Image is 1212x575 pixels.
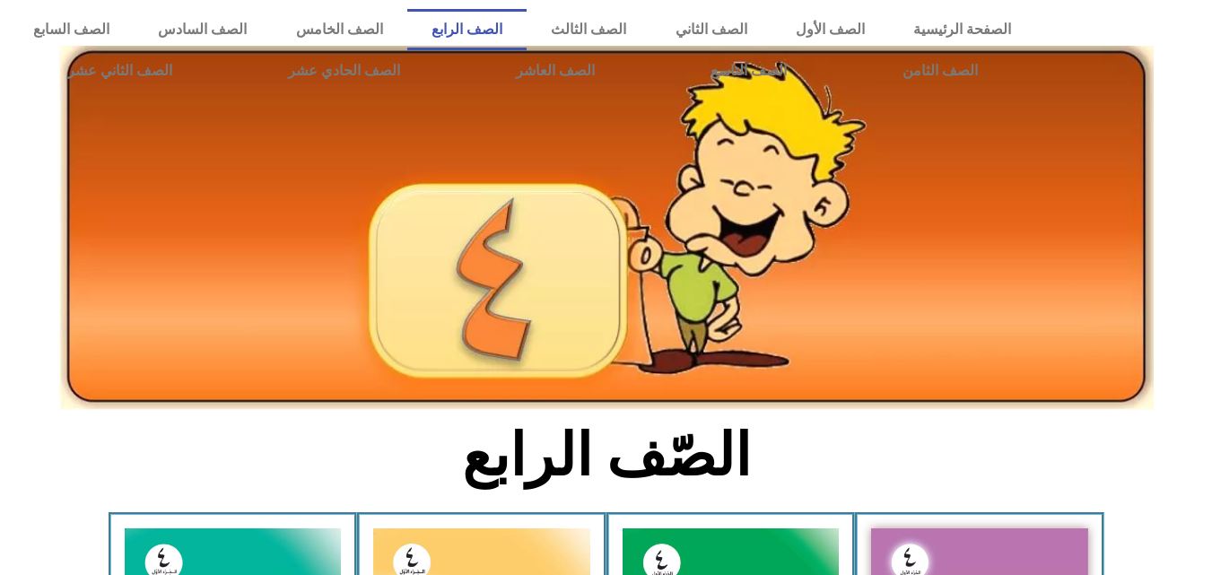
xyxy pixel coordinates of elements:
[844,50,1035,91] a: الصف الثامن
[134,9,271,50] a: الصف السادس
[9,9,134,50] a: الصف السابع
[272,9,407,50] a: الصف الخامس
[772,9,889,50] a: الصف الأول
[652,50,844,91] a: الصف التاسع
[458,50,652,91] a: الصف العاشر
[9,50,230,91] a: الصف الثاني عشر
[889,9,1035,50] a: الصفحة الرئيسية
[310,421,902,491] h2: الصّف الرابع
[651,9,772,50] a: الصف الثاني
[230,50,458,91] a: الصف الحادي عشر
[407,9,527,50] a: الصف الرابع
[527,9,650,50] a: الصف الثالث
